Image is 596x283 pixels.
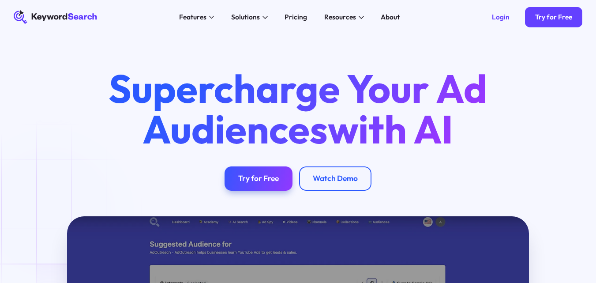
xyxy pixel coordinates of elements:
[280,10,312,24] a: Pricing
[179,12,206,22] div: Features
[535,13,572,21] div: Try for Free
[285,12,307,22] div: Pricing
[225,166,292,190] a: Try for Free
[376,10,405,24] a: About
[238,174,279,184] div: Try for Free
[492,13,510,21] div: Login
[324,12,356,22] div: Resources
[313,174,358,184] div: Watch Demo
[481,7,520,28] a: Login
[525,7,583,28] a: Try for Free
[381,12,400,22] div: About
[93,68,503,150] h1: Supercharge Your Ad Audiences
[328,104,453,154] span: with AI
[231,12,260,22] div: Solutions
